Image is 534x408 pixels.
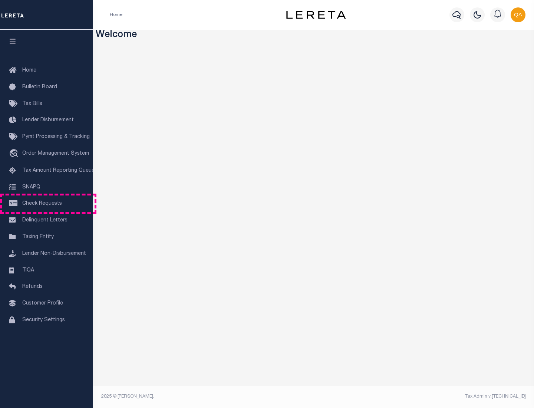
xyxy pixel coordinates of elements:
[110,11,122,18] li: Home
[22,184,40,190] span: SNAPQ
[22,168,95,173] span: Tax Amount Reporting Queue
[22,267,34,273] span: TIQA
[22,68,36,73] span: Home
[22,218,67,223] span: Delinquent Letters
[22,284,43,289] span: Refunds
[22,151,89,156] span: Order Management System
[22,118,74,123] span: Lender Disbursement
[511,7,525,22] img: svg+xml;base64,PHN2ZyB4bWxucz0iaHR0cDovL3d3dy53My5vcmcvMjAwMC9zdmciIHBvaW50ZXItZXZlbnRzPSJub25lIi...
[22,85,57,90] span: Bulletin Board
[22,201,62,206] span: Check Requests
[96,393,314,400] div: 2025 © [PERSON_NAME].
[22,251,86,256] span: Lender Non-Disbursement
[22,134,90,139] span: Pymt Processing & Tracking
[96,30,531,41] h3: Welcome
[286,11,346,19] img: logo-dark.svg
[22,317,65,323] span: Security Settings
[22,234,54,240] span: Taxing Entity
[22,101,42,106] span: Tax Bills
[9,149,21,159] i: travel_explore
[22,301,63,306] span: Customer Profile
[319,393,526,400] div: Tax Admin v.[TECHNICAL_ID]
